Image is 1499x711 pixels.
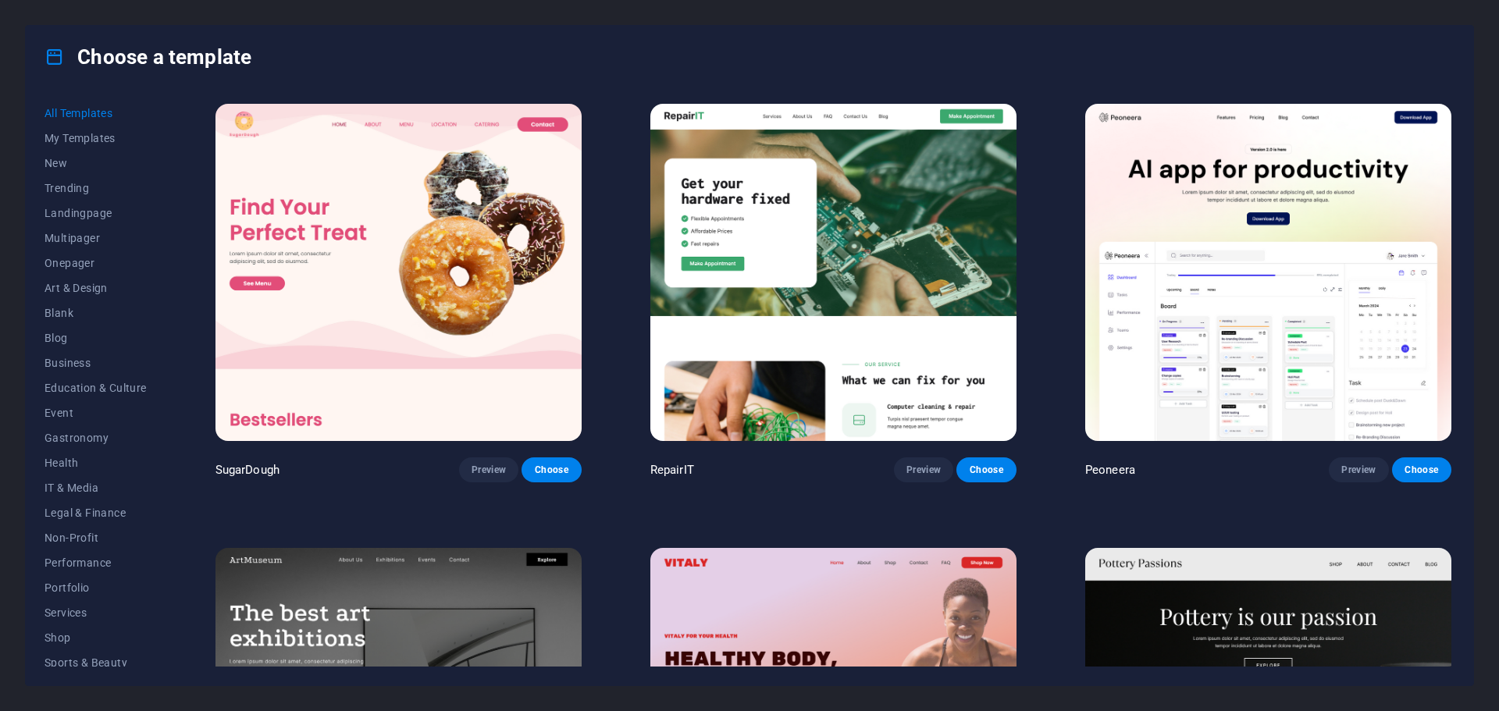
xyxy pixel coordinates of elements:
img: Peoneera [1085,104,1451,441]
h4: Choose a template [45,44,251,69]
p: SugarDough [215,462,280,478]
button: Preview [459,457,518,482]
span: Choose [969,464,1003,476]
span: IT & Media [45,482,147,494]
span: Education & Culture [45,382,147,394]
span: Landingpage [45,207,147,219]
button: Health [45,450,147,475]
button: Art & Design [45,276,147,300]
button: IT & Media [45,475,147,500]
button: Business [45,350,147,375]
span: Portfolio [45,581,147,594]
span: Event [45,407,147,419]
span: Choose [534,464,568,476]
span: Onepager [45,257,147,269]
img: SugarDough [215,104,582,441]
button: Shop [45,625,147,650]
button: Preview [1329,457,1388,482]
button: Trending [45,176,147,201]
button: Blog [45,325,147,350]
button: Landingpage [45,201,147,226]
span: Business [45,357,147,369]
button: Event [45,400,147,425]
button: Education & Culture [45,375,147,400]
button: Multipager [45,226,147,251]
button: All Templates [45,101,147,126]
button: Services [45,600,147,625]
button: Sports & Beauty [45,650,147,675]
span: Multipager [45,232,147,244]
button: New [45,151,147,176]
button: Choose [1392,457,1451,482]
span: Shop [45,631,147,644]
button: Non-Profit [45,525,147,550]
button: Portfolio [45,575,147,600]
span: Health [45,457,147,469]
button: Performance [45,550,147,575]
button: Choose [956,457,1016,482]
button: Legal & Finance [45,500,147,525]
span: Preview [1341,464,1376,476]
span: Services [45,606,147,619]
img: RepairIT [650,104,1017,441]
span: All Templates [45,107,147,119]
span: Blank [45,307,147,319]
button: Onepager [45,251,147,276]
span: My Templates [45,132,147,144]
span: Gastronomy [45,432,147,444]
span: Trending [45,182,147,194]
span: Non-Profit [45,531,147,544]
p: RepairIT [650,462,694,478]
span: Preview [472,464,506,476]
span: Performance [45,556,147,569]
span: Sports & Beauty [45,656,147,669]
span: Art & Design [45,282,147,294]
p: Peoneera [1085,462,1135,478]
span: Preview [906,464,941,476]
button: Preview [894,457,953,482]
button: My Templates [45,126,147,151]
span: Choose [1405,464,1439,476]
button: Gastronomy [45,425,147,450]
span: Legal & Finance [45,507,147,519]
button: Blank [45,300,147,325]
button: Choose [522,457,581,482]
span: New [45,157,147,169]
span: Blog [45,332,147,344]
